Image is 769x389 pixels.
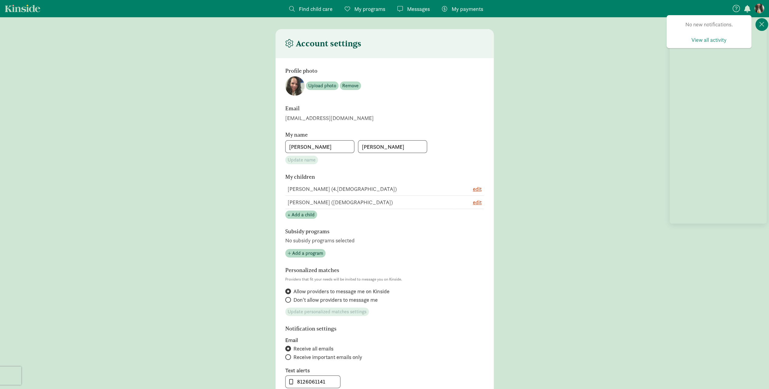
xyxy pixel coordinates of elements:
[285,276,484,283] p: Providers that fit your needs will be invited to message you on Kinside.
[691,36,727,44] span: View all activity
[285,237,484,244] p: No subsidy programs selected
[293,345,333,352] span: Receive all emails
[286,141,354,153] input: First name
[306,81,339,90] button: Upload photo
[285,326,452,332] h6: Notification settings
[293,354,362,361] span: Receive important emails only
[285,39,361,48] h4: Account settings
[285,182,454,196] td: [PERSON_NAME] (4.[DEMOGRAPHIC_DATA])
[340,81,361,90] button: Remove
[358,141,427,153] input: Last name
[354,5,385,13] span: My programs
[342,82,359,89] span: Remove
[288,308,366,315] span: Update personalized matches settings
[285,337,484,344] label: Email
[288,211,315,218] span: + Add a child
[285,174,452,180] h6: My children
[667,15,751,33] div: No new notifications.
[285,367,484,374] label: Text alerts
[473,185,482,193] button: edit
[285,228,452,234] h6: Subsidy programs
[285,105,452,111] h6: Email
[285,267,452,273] h6: Personalized matches
[285,249,326,258] button: Add a program
[407,5,430,13] span: Messages
[285,156,318,164] button: Update name
[452,5,483,13] span: My payments
[285,114,484,122] div: [EMAIL_ADDRESS][DOMAIN_NAME]
[670,19,767,226] div: Chat Widget
[299,5,333,13] span: Find child care
[285,308,369,316] button: Update personalized matches settings
[293,288,390,295] span: Allow providers to message me on Kinside
[293,296,378,304] span: Don't allow providers to message me
[285,68,452,74] h6: Profile photo
[288,156,316,164] span: Update name
[292,250,323,257] span: Add a program
[5,5,40,12] a: Kinside
[286,376,340,388] input: 555-555-5555
[285,195,454,209] td: [PERSON_NAME] ([DEMOGRAPHIC_DATA])
[473,198,482,206] button: edit
[670,19,767,224] iframe: Chat Widget
[285,132,452,138] h6: My name
[285,211,317,219] button: + Add a child
[308,82,336,89] span: Upload photo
